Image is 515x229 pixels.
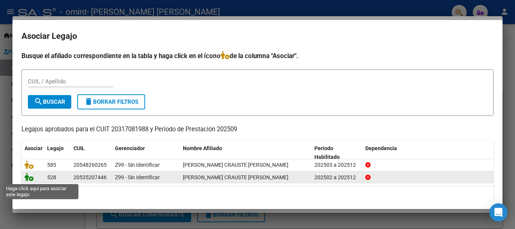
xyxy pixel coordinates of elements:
datatable-header-cell: Asociar [21,140,44,165]
div: 202502 a 202512 [314,173,359,182]
button: Borrar Filtros [77,94,145,109]
span: 528 [47,174,56,180]
span: Buscar [34,98,65,105]
div: 20535207446 [74,173,107,182]
span: Legajo [47,145,64,151]
div: 20548260265 [74,161,107,169]
span: Z99 - Sin Identificar [115,162,160,168]
mat-icon: search [34,97,43,106]
datatable-header-cell: Periodo Habilitado [311,140,362,165]
datatable-header-cell: Legajo [44,140,71,165]
datatable-header-cell: Gerenciador [112,140,180,165]
span: Periodo Habilitado [314,145,340,160]
span: ROUMEC CRAUSTE MIGUEL MATIAS [183,162,288,168]
span: Dependencia [365,145,397,151]
h4: Busque el afiliado correspondiente en la tabla y haga click en el ícono de la columna "Asociar". [21,51,494,61]
datatable-header-cell: Dependencia [362,140,494,165]
p: Legajos aprobados para el CUIT 20317081988 y Período de Prestación 202509 [21,125,494,134]
span: Borrar Filtros [84,98,138,105]
span: Gerenciador [115,145,145,151]
span: Asociar [25,145,43,151]
mat-icon: delete [84,97,93,106]
span: 585 [47,162,56,168]
button: Buscar [28,95,71,109]
span: CUIL [74,145,85,151]
div: 2 registros [21,186,494,205]
h2: Asociar Legajo [21,29,494,43]
datatable-header-cell: CUIL [71,140,112,165]
span: Nombre Afiliado [183,145,222,151]
div: 202503 a 202512 [314,161,359,169]
div: Open Intercom Messenger [489,203,507,221]
span: ROUMEC CRAUSTE GABRIEL FRANCISCO [183,174,288,180]
span: Z99 - Sin Identificar [115,174,160,180]
datatable-header-cell: Nombre Afiliado [180,140,311,165]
